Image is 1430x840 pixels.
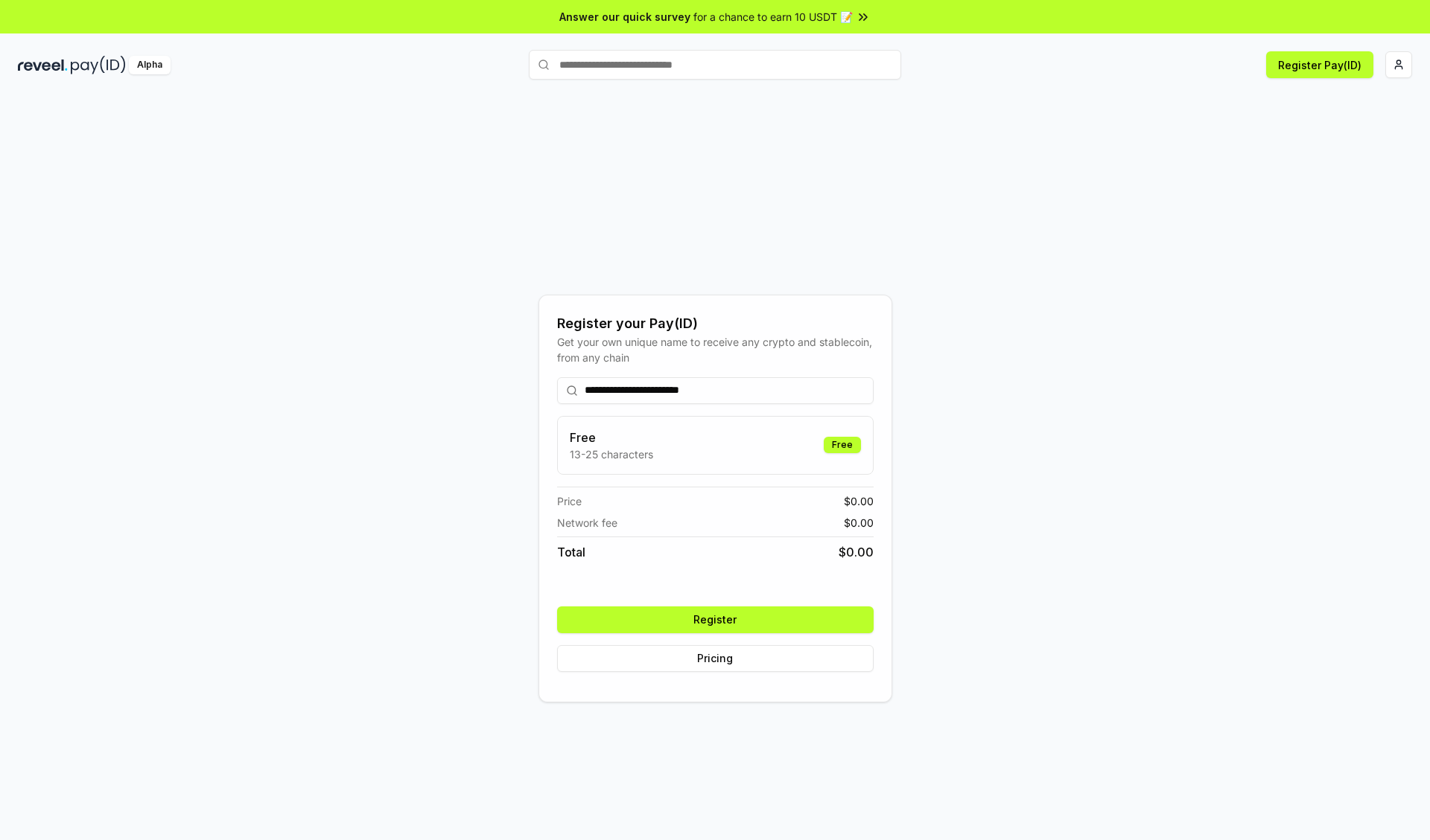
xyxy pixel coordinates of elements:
[839,543,874,561] span: $ 0.00
[1266,51,1373,78] button: Register Pay(ID)
[693,9,853,25] span: for a chance to earn 10 USDT 📝
[557,645,874,672] button: Pricing
[557,606,874,633] button: Register
[18,56,68,74] img: reveel_dark
[557,515,617,530] span: Network fee
[570,429,653,446] h3: Free
[557,313,874,334] div: Register your Pay(ID)
[824,437,861,453] div: Free
[129,56,171,74] div: Alpha
[844,515,874,530] span: $ 0.00
[559,9,690,25] span: Answer our quick survey
[557,493,582,509] span: Price
[844,493,874,509] span: $ 0.00
[557,334,874,365] div: Get your own unique name to receive any crypto and stablecoin, from any chain
[71,56,126,74] img: pay_id
[570,446,653,462] p: 13-25 characters
[557,543,585,561] span: Total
